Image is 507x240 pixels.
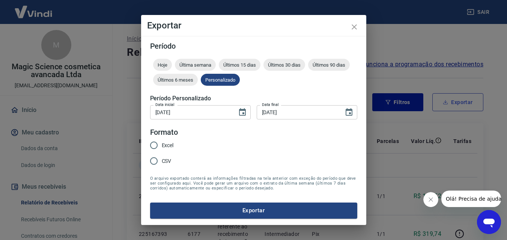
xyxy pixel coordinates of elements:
h5: Período Personalizado [150,95,357,102]
legend: Formato [150,127,178,138]
div: Últimos 15 dias [219,59,260,71]
div: Última semana [175,59,216,71]
input: DD/MM/YYYY [150,105,232,119]
iframe: Botão para abrir a janela de mensagens [477,210,501,234]
iframe: Mensagem da empresa [441,191,501,207]
div: Últimos 6 meses [153,74,198,86]
input: DD/MM/YYYY [257,105,339,119]
div: Hoje [153,59,172,71]
div: Últimos 30 dias [263,59,305,71]
button: Exportar [150,203,357,218]
span: Excel [162,142,174,149]
span: Últimos 90 dias [308,62,350,68]
button: Choose date, selected date is 31 de ago de 2025 [342,105,357,120]
span: Personalizado [201,77,240,83]
h4: Exportar [147,21,360,30]
div: Personalizado [201,74,240,86]
span: O arquivo exportado conterá as informações filtradas na tela anterior com exceção do período que ... [150,176,357,191]
span: CSV [162,157,172,165]
span: Olá! Precisa de ajuda? [5,5,63,11]
span: Últimos 15 dias [219,62,260,68]
span: Últimos 30 dias [263,62,305,68]
span: Hoje [153,62,172,68]
button: Choose date, selected date is 1 de ago de 2025 [235,105,250,120]
span: Última semana [175,62,216,68]
button: close [345,18,363,36]
h5: Período [150,42,357,50]
label: Data final [262,102,279,107]
span: Últimos 6 meses [153,77,198,83]
label: Data inicial [155,102,175,107]
div: Últimos 90 dias [308,59,350,71]
iframe: Fechar mensagem [423,192,438,207]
